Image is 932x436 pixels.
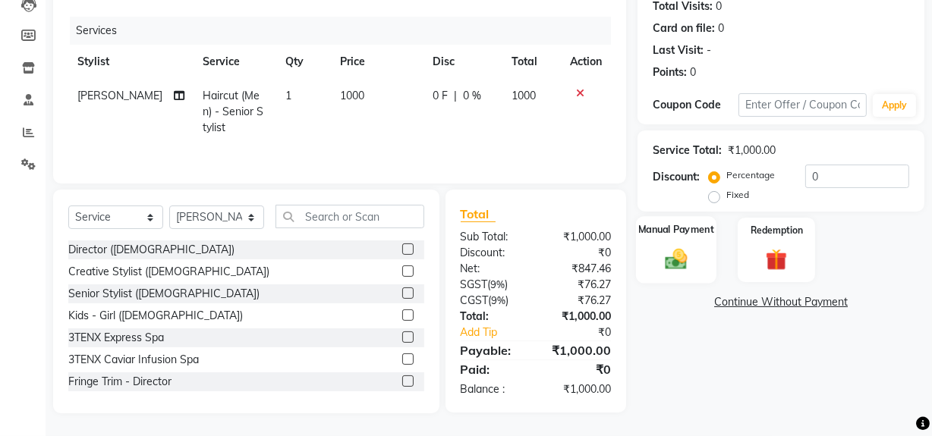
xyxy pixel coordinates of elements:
span: SGST [461,278,488,291]
span: CGST [461,293,489,307]
div: 3TENX Caviar Infusion Spa [68,352,199,368]
div: ₹1,000.00 [536,229,622,245]
span: | [454,88,457,104]
span: 1 [285,89,291,102]
div: ₹76.27 [536,277,622,293]
th: Action [561,45,611,79]
div: 0 [690,64,696,80]
div: - [707,42,711,58]
div: Balance : [449,381,536,397]
span: [PERSON_NAME] [77,89,162,102]
span: 1000 [512,89,536,102]
span: 9% [492,294,506,306]
label: Manual Payment [638,222,714,237]
div: ₹847.46 [536,261,622,277]
a: Continue Without Payment [641,294,921,310]
div: Points: [653,64,687,80]
a: Add Tip [449,325,550,340]
div: ₹0 [536,360,622,378]
div: Service Total: [653,143,722,158]
div: ( ) [449,293,536,309]
th: Price [331,45,424,79]
span: 0 % [463,88,481,104]
div: Discount: [653,169,700,185]
div: Senior Stylist ([DEMOGRAPHIC_DATA]) [68,286,260,302]
input: Search or Scan [276,205,424,228]
div: Card on file: [653,20,715,36]
img: _cash.svg [658,246,694,271]
div: Discount: [449,245,536,261]
div: Net: [449,261,536,277]
div: Paid: [449,360,536,378]
th: Service [194,45,276,79]
div: Creative Stylist ([DEMOGRAPHIC_DATA]) [68,264,269,280]
th: Total [502,45,561,79]
div: Director ([DEMOGRAPHIC_DATA]) [68,242,235,258]
div: ₹76.27 [536,293,622,309]
span: 1000 [340,89,364,102]
div: 0 [718,20,724,36]
span: 9% [491,278,505,290]
span: Haircut (Men) - Senior Stylist [203,89,263,134]
label: Fixed [726,188,749,202]
div: ₹0 [550,325,622,340]
div: Kids - Girl ([DEMOGRAPHIC_DATA]) [68,308,243,324]
div: ₹1,000.00 [536,341,622,359]
label: Percentage [726,168,775,182]
div: Last Visit: [653,42,704,58]
span: Total [461,206,496,222]
div: ₹1,000.00 [536,381,622,397]
div: 3TENX Express Spa [68,330,164,346]
input: Enter Offer / Coupon Code [738,93,867,117]
label: Redemption [751,224,803,237]
th: Stylist [68,45,194,79]
div: ₹1,000.00 [728,143,776,158]
div: ( ) [449,277,536,293]
div: Sub Total: [449,229,536,245]
div: ₹0 [536,245,622,261]
th: Disc [423,45,502,79]
button: Apply [873,94,916,117]
span: 0 F [433,88,448,104]
div: ₹1,000.00 [536,309,622,325]
div: Services [70,17,622,45]
div: Fringe Trim - Director [68,374,172,390]
th: Qty [276,45,331,79]
div: Payable: [449,341,536,359]
img: _gift.svg [759,246,794,273]
div: Coupon Code [653,97,738,113]
div: Total: [449,309,536,325]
